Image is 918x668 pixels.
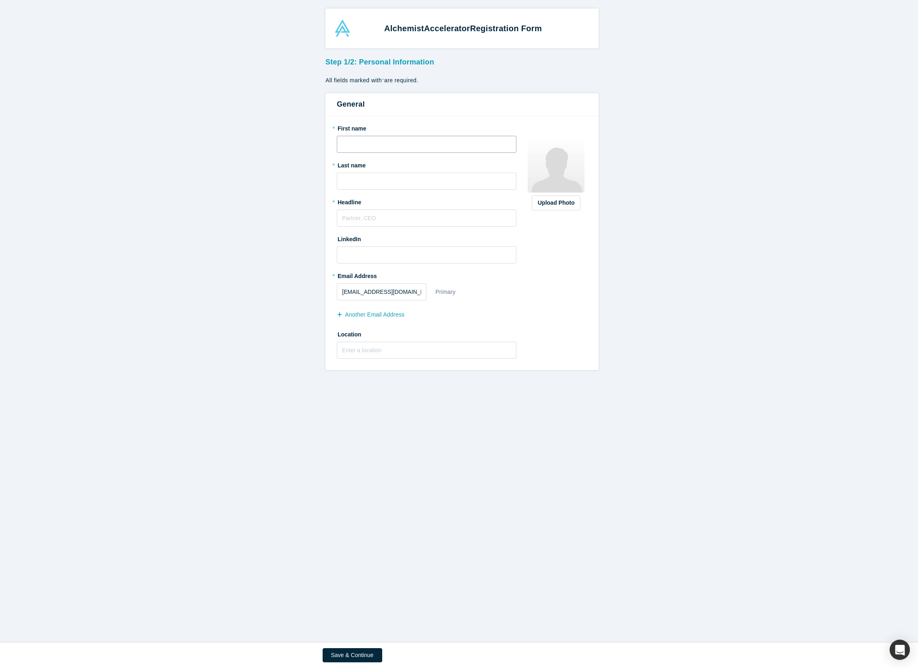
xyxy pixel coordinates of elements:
input: Enter a location [337,342,516,359]
h3: Step 1/2: Personal Information [325,54,599,68]
h3: General [337,99,587,110]
button: Save & Continue [323,648,382,662]
label: Email Address [337,269,377,280]
strong: Alchemist Registration Form [384,24,542,33]
img: Alchemist Accelerator Logo [334,20,351,37]
label: Headline [337,195,516,207]
label: Last name [337,158,516,170]
div: Primary [435,285,456,299]
input: Partner, CEO [337,210,516,227]
label: Location [337,328,516,339]
p: All fields marked with are required. [325,76,599,85]
button: another Email Address [337,308,413,322]
img: Profile user default [528,136,584,193]
div: Upload Photo [538,199,574,207]
label: First name [337,122,516,133]
span: Accelerator [424,24,470,33]
label: LinkedIn [337,232,361,244]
